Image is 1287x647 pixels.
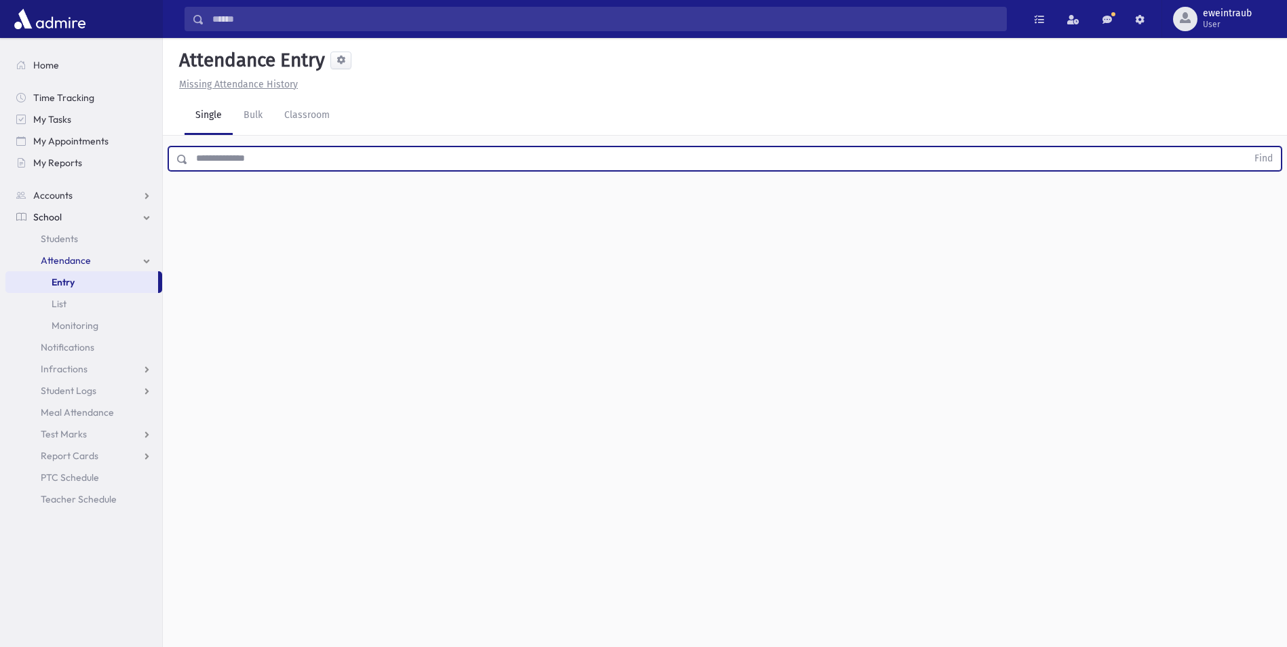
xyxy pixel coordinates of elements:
[5,467,162,488] a: PTC Schedule
[33,211,62,223] span: School
[233,97,273,135] a: Bulk
[41,363,88,375] span: Infractions
[5,423,162,445] a: Test Marks
[11,5,89,33] img: AdmirePro
[52,276,75,288] span: Entry
[33,135,109,147] span: My Appointments
[5,293,162,315] a: List
[5,336,162,358] a: Notifications
[33,113,71,125] span: My Tasks
[5,206,162,228] a: School
[5,271,158,293] a: Entry
[41,341,94,353] span: Notifications
[33,189,73,201] span: Accounts
[174,79,298,90] a: Missing Attendance History
[273,97,341,135] a: Classroom
[52,298,66,310] span: List
[5,488,162,510] a: Teacher Schedule
[1203,8,1252,19] span: eweintraub
[5,315,162,336] a: Monitoring
[33,92,94,104] span: Time Tracking
[1246,147,1281,170] button: Find
[5,152,162,174] a: My Reports
[41,385,96,397] span: Student Logs
[41,233,78,245] span: Students
[5,130,162,152] a: My Appointments
[5,250,162,271] a: Attendance
[33,157,82,169] span: My Reports
[1203,19,1252,30] span: User
[52,319,98,332] span: Monitoring
[204,7,1006,31] input: Search
[41,471,99,484] span: PTC Schedule
[5,228,162,250] a: Students
[174,49,325,72] h5: Attendance Entry
[41,254,91,267] span: Attendance
[5,109,162,130] a: My Tasks
[33,59,59,71] span: Home
[5,54,162,76] a: Home
[179,79,298,90] u: Missing Attendance History
[5,358,162,380] a: Infractions
[185,97,233,135] a: Single
[41,428,87,440] span: Test Marks
[41,406,114,418] span: Meal Attendance
[41,450,98,462] span: Report Cards
[5,184,162,206] a: Accounts
[5,87,162,109] a: Time Tracking
[5,380,162,401] a: Student Logs
[5,445,162,467] a: Report Cards
[5,401,162,423] a: Meal Attendance
[41,493,117,505] span: Teacher Schedule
